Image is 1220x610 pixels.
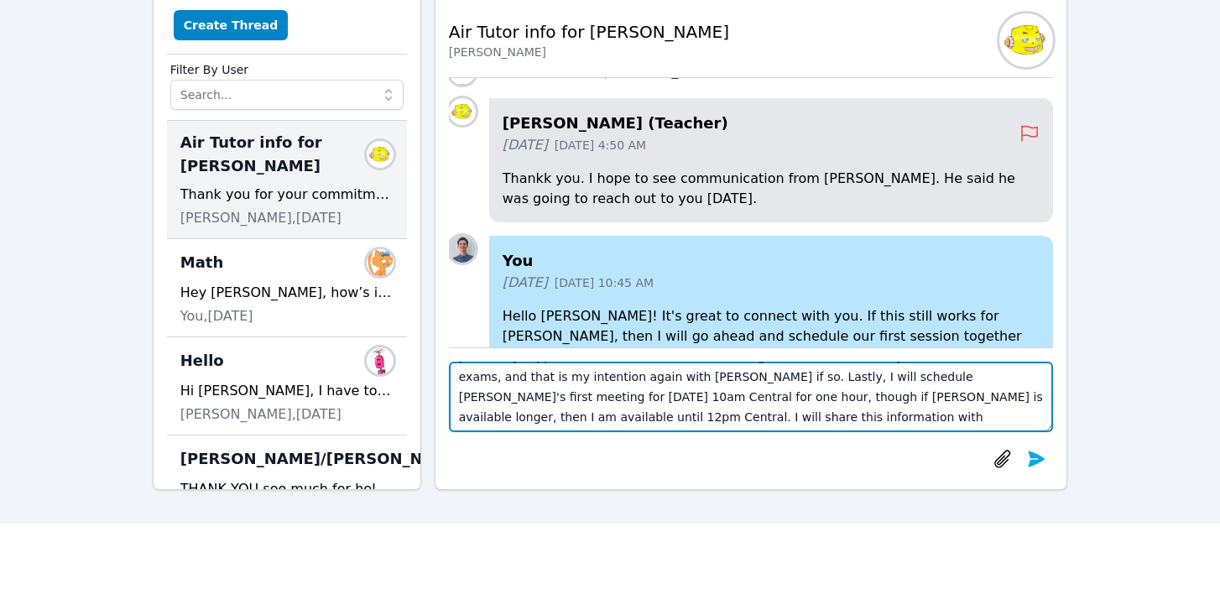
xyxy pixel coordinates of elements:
[503,249,1040,273] h4: You
[180,381,394,401] div: Hi [PERSON_NAME], I have to say that this school district drives me insane. Last week they told u...
[367,249,394,276] img: Adam Rios
[180,479,394,499] div: THANK YOU soo much for helping us this year. I absolutely loved how mathematically precise you ar...
[180,131,373,178] span: Air Tutor info for [PERSON_NAME]
[449,98,476,125] img: Marisela Gonzalez
[174,10,289,40] button: Create Thread
[449,44,729,60] div: [PERSON_NAME]
[367,347,394,374] img: Amy Herndon
[180,283,394,303] div: Hey [PERSON_NAME], how’s it going? :) Do you still need any help completing your college bridge c...
[180,404,341,425] span: [PERSON_NAME], [DATE]
[167,239,407,337] div: MathAdam RiosHey [PERSON_NAME], how’s it going? :) Do you still need any help completing your col...
[180,251,223,274] span: Math
[503,112,1020,135] h4: [PERSON_NAME] (Teacher)
[180,306,253,326] span: You, [DATE]
[170,80,404,110] input: Search...
[170,55,404,80] label: Filter By User
[449,362,1054,432] textarea: Thank you for your message, [PERSON_NAME]! Could you please share any information or material suc...
[180,185,394,205] div: Thank you for your commitment! I did confirm with him [DATE] that he would be at the campus to st...
[503,306,1040,387] p: Hello [PERSON_NAME]! It's great to connect with you. If this still works for [PERSON_NAME], then ...
[167,337,407,435] div: HelloAmy HerndonHi [PERSON_NAME], I have to say that this school district drives me insane. Last ...
[449,236,476,263] img: Michael O'Connor
[999,13,1053,67] img: Marisela Gonzalez
[167,435,407,534] div: [PERSON_NAME]/[PERSON_NAME]Joyce LawTHANK YOU soo much for helping us this year. I absolutely lov...
[503,273,548,293] span: [DATE]
[167,121,407,239] div: Air Tutor info for [PERSON_NAME]Marisela GonzalezThank you for your commitment! I did confirm wit...
[503,135,548,155] span: [DATE]
[503,169,1040,209] p: Thankk you. I hope to see communication from [PERSON_NAME]. He said he was going to reach out to ...
[555,137,646,154] span: [DATE] 4:50 AM
[367,141,394,168] img: Marisela Gonzalez
[180,208,341,228] span: [PERSON_NAME], [DATE]
[449,20,729,44] h2: Air Tutor info for [PERSON_NAME]
[555,274,654,291] span: [DATE] 10:45 AM
[180,349,224,373] span: Hello
[180,447,467,471] span: [PERSON_NAME]/[PERSON_NAME]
